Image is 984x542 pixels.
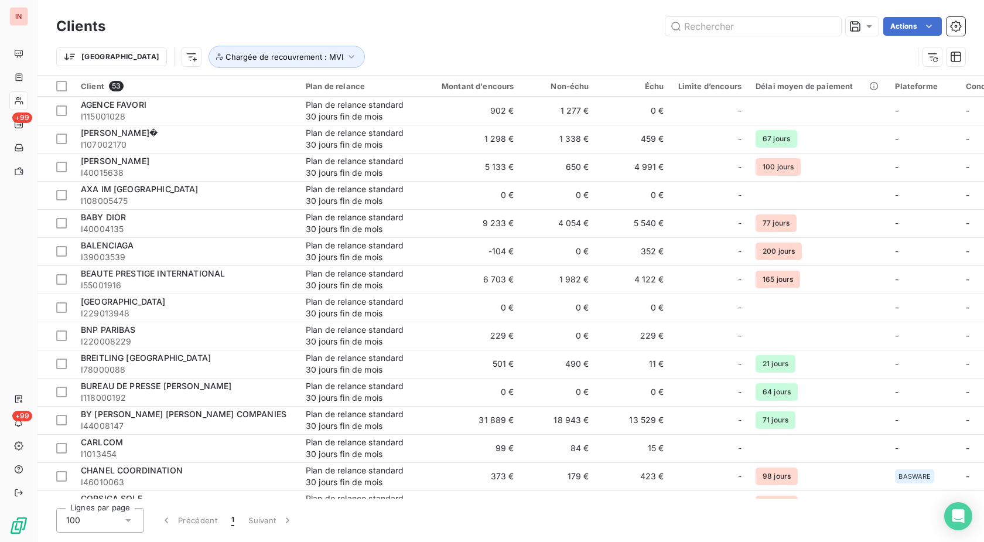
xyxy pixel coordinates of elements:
[81,437,123,447] span: CARLCOM
[738,274,742,285] span: -
[738,386,742,398] span: -
[421,462,521,490] td: 373 €
[209,46,365,68] button: Chargée de recouvrement : MVI
[895,134,898,144] span: -
[421,125,521,153] td: 1 298 €
[596,406,671,434] td: 13 529 €
[895,443,898,453] span: -
[306,99,414,122] div: Plan de relance standard 30 jours fin de mois
[521,237,596,265] td: 0 €
[81,139,292,151] span: I107002170
[81,493,142,503] span: CORSICA SOLE
[596,97,671,125] td: 0 €
[895,302,898,312] span: -
[738,105,742,117] span: -
[81,476,292,488] span: I46010063
[225,52,343,62] span: Chargée de recouvrement : MVI
[306,212,414,235] div: Plan de relance standard 30 jours fin de mois
[738,133,742,145] span: -
[421,322,521,350] td: 229 €
[966,190,969,200] span: -
[81,268,225,278] span: BEAUTE PRESTIGE INTERNATIONAL
[678,81,742,91] div: Limite d’encours
[756,214,797,232] span: 77 jours
[306,240,414,263] div: Plan de relance standard 30 jours fin de mois
[56,47,167,66] button: [GEOGRAPHIC_DATA]
[521,97,596,125] td: 1 277 €
[81,325,136,335] span: BNP PARIBAS
[966,246,969,256] span: -
[895,81,952,91] div: Plateforme
[596,125,671,153] td: 459 €
[81,392,292,404] span: I118000192
[756,496,798,513] span: 99 jours
[966,443,969,453] span: -
[306,268,414,291] div: Plan de relance standard 30 jours fin de mois
[421,378,521,406] td: 0 €
[966,330,969,340] span: -
[81,420,292,432] span: I44008147
[596,237,671,265] td: 352 €
[306,465,414,488] div: Plan de relance standard 30 jours fin de mois
[521,153,596,181] td: 650 €
[738,161,742,173] span: -
[756,130,797,148] span: 67 jours
[81,364,292,376] span: I78000088
[966,415,969,425] span: -
[738,358,742,370] span: -
[81,223,292,235] span: I40004135
[81,81,104,91] span: Client
[421,434,521,462] td: 99 €
[306,155,414,179] div: Plan de relance standard 30 jours fin de mois
[895,246,898,256] span: -
[306,408,414,432] div: Plan de relance standard 30 jours fin de mois
[81,409,286,419] span: BY [PERSON_NAME] [PERSON_NAME] COMPANIES
[81,308,292,319] span: I229013948
[596,378,671,406] td: 0 €
[81,195,292,207] span: I108005475
[738,471,742,482] span: -
[421,209,521,237] td: 9 233 €
[966,302,969,312] span: -
[966,274,969,284] span: -
[966,162,969,172] span: -
[421,97,521,125] td: 902 €
[306,352,414,376] div: Plan de relance standard 30 jours fin de mois
[738,330,742,342] span: -
[56,16,105,37] h3: Clients
[421,350,521,378] td: 501 €
[738,442,742,454] span: -
[596,294,671,322] td: 0 €
[81,251,292,263] span: I39003539
[153,508,224,533] button: Précédent
[81,353,211,363] span: BREITLING [GEOGRAPHIC_DATA]
[966,134,969,144] span: -
[421,294,521,322] td: 0 €
[596,322,671,350] td: 229 €
[895,218,898,228] span: -
[756,81,881,91] div: Délai moyen de paiement
[12,411,32,421] span: +99
[224,508,241,533] button: 1
[895,162,898,172] span: -
[521,434,596,462] td: 84 €
[241,508,300,533] button: Suivant
[966,105,969,115] span: -
[756,468,798,485] span: 98 jours
[81,212,126,222] span: BABY DIOR
[306,380,414,404] div: Plan de relance standard 30 jours fin de mois
[81,100,146,110] span: AGENCE FAVORI
[521,181,596,209] td: 0 €
[738,414,742,426] span: -
[521,462,596,490] td: 179 €
[895,105,898,115] span: -
[521,294,596,322] td: 0 €
[895,330,898,340] span: -
[596,265,671,294] td: 4 122 €
[421,181,521,209] td: 0 €
[596,181,671,209] td: 0 €
[596,209,671,237] td: 5 540 €
[9,516,28,535] img: Logo LeanPay
[81,128,158,138] span: [PERSON_NAME]�
[521,125,596,153] td: 1 338 €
